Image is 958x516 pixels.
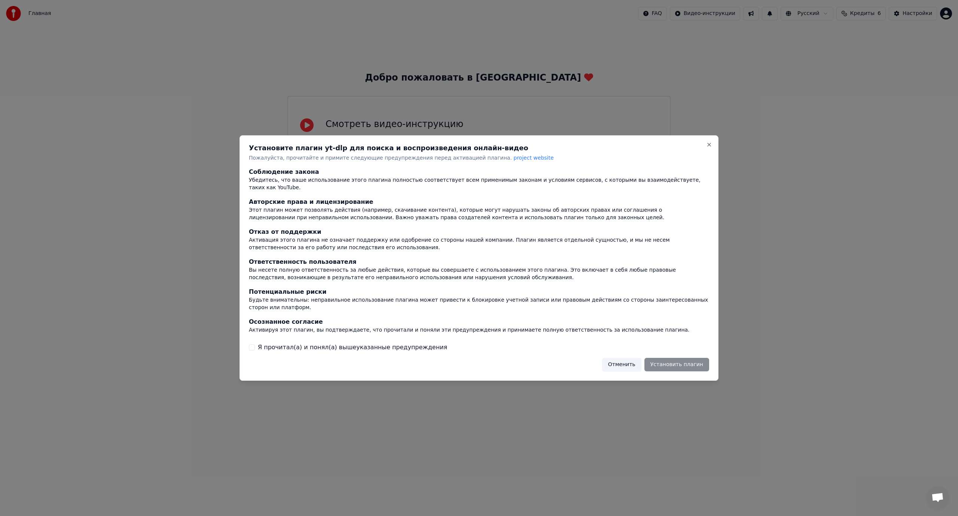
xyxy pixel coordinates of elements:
[249,177,709,192] div: Убедитесь, что ваше использование этого плагина полностью соответствует всем применимым законам и...
[249,154,709,162] p: Пожалуйста, прочитайте и примите следующие предупреждения перед активацией плагина.
[249,287,709,296] div: Потенциальные риски
[249,198,709,207] div: Авторские права и лицензирование
[249,257,709,266] div: Ответственность пользователя
[602,358,641,371] button: Отменить
[249,145,709,151] h2: Установите плагин yt-dlp для поиска и воспроизведения онлайн-видео
[513,155,553,161] span: project website
[249,296,709,311] div: Будьте внимательны: неправильное использование плагина может привести к блокировке учетной записи...
[249,266,709,281] div: Вы несете полную ответственность за любые действия, которые вы совершаете с использованием этого ...
[249,237,709,252] div: Активация этого плагина не означает поддержку или одобрение со стороны нашей компании. Плагин явл...
[249,228,709,237] div: Отказ от поддержки
[249,207,709,222] div: Этот плагин может позволять действия (например, скачивание контента), которые могут нарушать зако...
[258,343,447,352] label: Я прочитал(а) и понял(а) вышеуказанные предупреждения
[249,168,709,177] div: Соблюдение закона
[249,317,709,326] div: Осознанное согласие
[249,326,709,334] div: Активируя этот плагин, вы подтверждаете, что прочитали и поняли эти предупреждения и принимаете п...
